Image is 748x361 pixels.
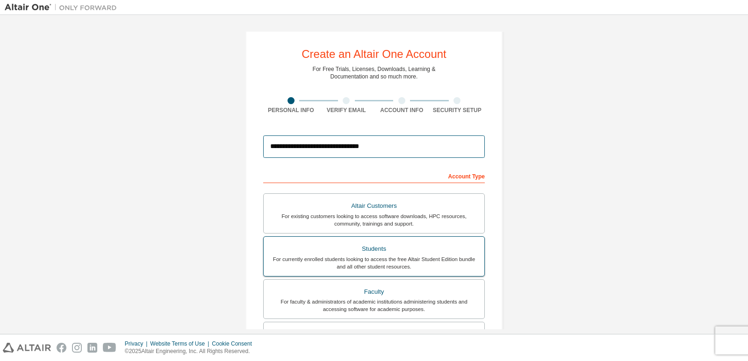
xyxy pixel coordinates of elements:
[269,212,479,227] div: For existing customers looking to access software downloads, HPC resources, community, trainings ...
[87,343,97,353] img: linkedin.svg
[72,343,82,353] img: instagram.svg
[125,340,150,347] div: Privacy
[302,49,446,60] div: Create an Altair One Account
[313,65,436,80] div: For Free Trials, Licenses, Downloads, Learning & Documentation and so much more.
[263,106,319,114] div: Personal Info
[269,255,479,270] div: For currently enrolled students looking to access the free Altair Student Edition bundle and all ...
[269,328,479,341] div: Everyone else
[374,106,430,114] div: Account Info
[269,242,479,255] div: Students
[319,106,374,114] div: Verify Email
[125,347,258,355] p: © 2025 Altair Engineering, Inc. All Rights Reserved.
[57,343,66,353] img: facebook.svg
[430,106,485,114] div: Security Setup
[263,168,485,183] div: Account Type
[103,343,116,353] img: youtube.svg
[150,340,212,347] div: Website Terms of Use
[269,298,479,313] div: For faculty & administrators of academic institutions administering students and accessing softwa...
[212,340,257,347] div: Cookie Consent
[5,3,122,12] img: Altair One
[269,199,479,212] div: Altair Customers
[269,285,479,298] div: Faculty
[3,343,51,353] img: altair_logo.svg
